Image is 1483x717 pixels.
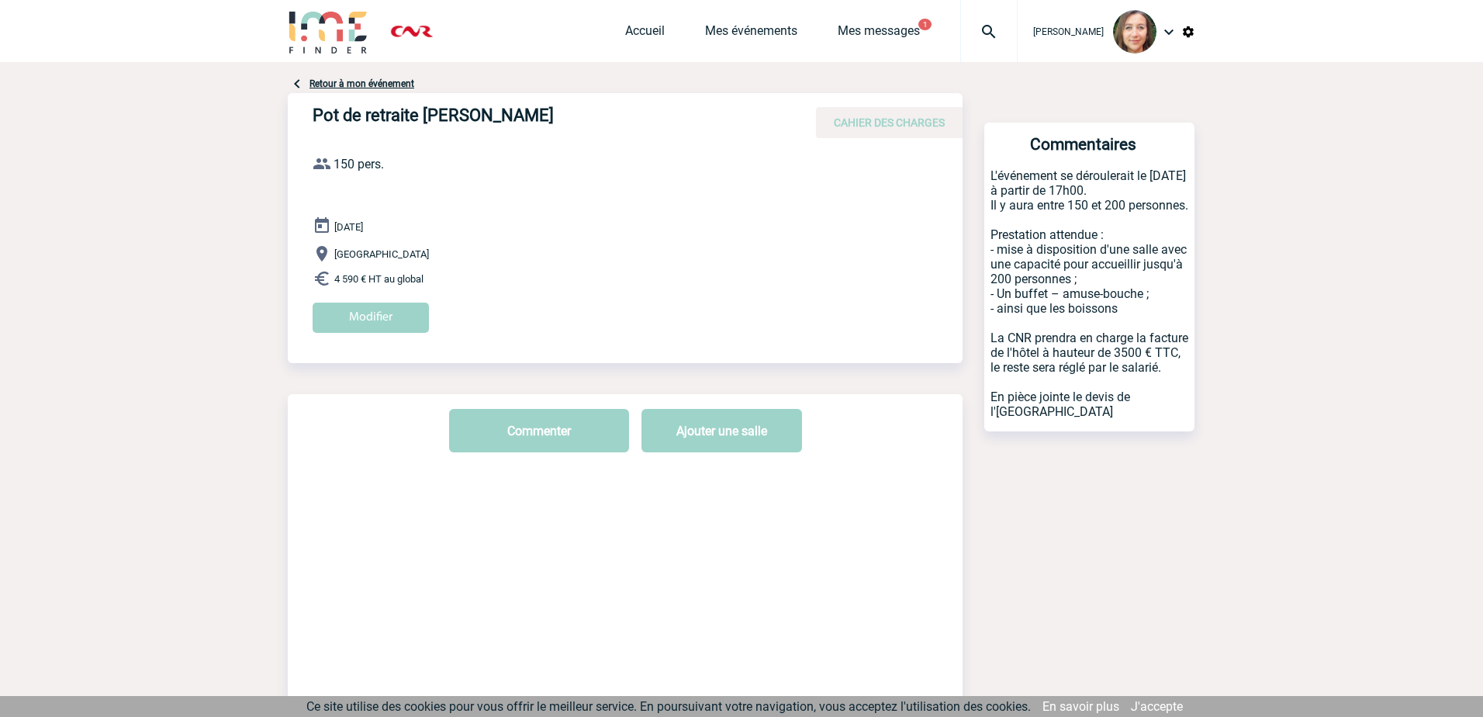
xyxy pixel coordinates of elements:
a: Accueil [625,23,665,45]
a: Mes événements [705,23,797,45]
p: L'événement se déroulerait le [DATE] à partir de 17h00. Il y aura entre 150 et 200 personnes. Pre... [984,168,1194,431]
a: Mes messages [838,23,920,45]
button: Commenter [449,409,629,452]
span: CAHIER DES CHARGES [834,116,945,129]
span: 4 590 € HT au global [334,273,423,285]
button: 1 [918,19,932,30]
h3: Commentaires [990,135,1176,168]
a: J'accepte [1131,699,1183,714]
span: [DATE] [334,221,363,233]
img: IME-Finder [288,9,368,54]
input: Modifier [313,303,429,333]
img: 128122-0.jpg [1113,10,1156,54]
span: [GEOGRAPHIC_DATA] [334,248,429,260]
span: [PERSON_NAME] [1033,26,1104,37]
h4: Pot de retraite [PERSON_NAME] [313,106,778,132]
button: Ajouter une salle [641,409,802,452]
a: Retour à mon événement [309,78,414,89]
span: Ce site utilise des cookies pour vous offrir le meilleur service. En poursuivant votre navigation... [306,699,1031,714]
a: En savoir plus [1042,699,1119,714]
span: 150 pers. [334,157,384,171]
